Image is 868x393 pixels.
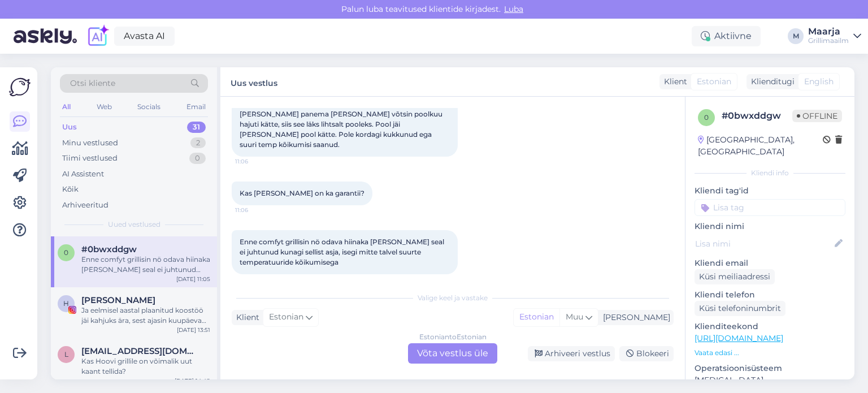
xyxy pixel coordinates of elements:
span: 0 [704,113,709,122]
span: Estonian [697,76,731,88]
span: H [63,299,69,308]
span: 0 [64,248,68,257]
span: Enne comfyt grillisin nö odava hiinaka [PERSON_NAME] seal ei juhtunud kunagi sellist asja, isegi ... [240,237,446,266]
div: Arhiveeri vestlus [528,346,615,361]
div: Minu vestlused [62,137,118,149]
div: Uus [62,122,77,133]
div: # 0bwxddgw [722,109,792,123]
div: Klient [659,76,687,88]
a: Avasta AI [114,27,175,46]
p: Kliendi email [695,257,845,269]
span: Muu [566,312,583,322]
input: Lisa nimi [695,237,832,250]
div: Arhiveeritud [62,200,108,211]
div: 0 [189,153,206,164]
input: Lisa tag [695,199,845,216]
p: Operatsioonisüsteem [695,362,845,374]
div: Tiimi vestlused [62,153,118,164]
div: Ja eelmisel aastal plaanitud koostöö jäi kahjuks ära, sest ajasin kuupäevad sassi. Kui teil taas ... [81,305,210,326]
span: Offline [792,110,842,122]
div: M [788,28,804,44]
div: [DATE] 14:42 [175,377,210,385]
div: AI Assistent [62,169,104,180]
div: Kas Hoovi grillile on võimalik uut kaant tellida? [81,356,210,377]
div: All [60,100,73,114]
div: Estonian to Estonian [419,332,487,342]
span: 11:06 [235,206,277,214]
label: Uus vestlus [231,74,277,89]
span: English [804,76,834,88]
div: Maarja [808,27,849,36]
p: Kliendi telefon [695,289,845,301]
div: Valige keel ja vastake [232,293,674,303]
div: [PERSON_NAME] [598,312,670,323]
div: Socials [135,100,163,114]
div: Kliendi info [695,168,845,178]
div: Küsi telefoninumbrit [695,301,785,316]
div: Estonian [514,309,559,326]
div: Email [184,100,208,114]
div: Kõik [62,184,79,195]
img: Askly Logo [9,76,31,98]
p: [MEDICAL_DATA] [695,374,845,386]
span: linnotiiu@gmail.com [81,346,199,356]
span: 11:08 [235,275,277,283]
p: Vaata edasi ... [695,348,845,358]
span: Estonian [269,311,303,323]
div: Võta vestlus üle [408,343,497,364]
div: Klienditugi [747,76,795,88]
span: Kas [PERSON_NAME] on ka garantii? [240,189,364,197]
span: Luba [501,4,527,14]
img: explore-ai [86,24,110,48]
p: Kliendi nimi [695,221,845,232]
a: MaarjaGrillimaailm [808,27,861,45]
div: Aktiivne [692,26,761,46]
div: Küsi meiliaadressi [695,269,775,284]
div: [GEOGRAPHIC_DATA], [GEOGRAPHIC_DATA] [698,134,823,158]
div: Blokeeri [619,346,674,361]
span: 11:06 [235,157,277,166]
div: Enne comfyt grillisin nö odava hiinaka [PERSON_NAME] seal ei juhtunud kunagi sellist asja, isegi ... [81,254,210,275]
span: Otsi kliente [70,77,115,89]
div: Web [94,100,114,114]
span: [PERSON_NAME] hommikul hakkasin [PERSON_NAME] [PERSON_NAME] panema [PERSON_NAME] võtsin poolkuu h... [240,100,444,149]
span: l [64,350,68,359]
span: Henry Jakobson [81,295,155,305]
div: Klient [232,312,259,323]
span: Uued vestlused [108,219,160,230]
div: Grillimaailm [808,36,849,45]
div: [DATE] 11:05 [176,275,210,283]
div: 2 [190,137,206,149]
p: Klienditeekond [695,321,845,332]
span: #0bwxddgw [81,244,137,254]
p: Kliendi tag'id [695,185,845,197]
div: [DATE] 13:51 [177,326,210,334]
div: 31 [187,122,206,133]
a: [URL][DOMAIN_NAME] [695,333,783,343]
